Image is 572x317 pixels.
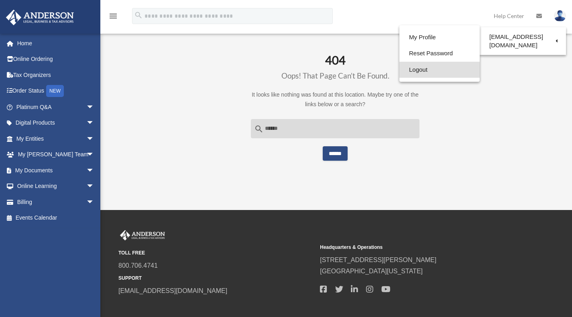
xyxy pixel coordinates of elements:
[86,178,102,195] span: arrow_drop_down
[399,45,480,62] a: Reset Password
[134,11,143,20] i: search
[6,99,106,115] a: Platinum Q&Aarrow_drop_down
[86,131,102,147] span: arrow_drop_down
[480,29,566,53] a: [EMAIL_ADDRESS][DOMAIN_NAME]
[86,99,102,115] span: arrow_drop_down
[6,162,106,178] a: My Documentsarrow_drop_down
[118,249,314,257] small: TOLL FREE
[6,131,106,147] a: My Entitiesarrow_drop_down
[118,287,227,294] a: [EMAIL_ADDRESS][DOMAIN_NAME]
[118,230,167,240] img: Anderson Advisors Platinum Portal
[86,115,102,131] span: arrow_drop_down
[4,10,76,25] img: Anderson Advisors Platinum Portal
[6,210,106,226] a: Events Calendar
[46,85,64,97] div: NEW
[108,11,118,21] i: menu
[6,83,106,99] a: Order StatusNEW
[6,51,106,67] a: Online Ordering
[320,243,516,252] small: Headquarters & Operations
[554,10,566,22] img: User Pic
[118,274,314,283] small: SUPPORT
[86,194,102,210] span: arrow_drop_down
[118,262,158,269] a: 800.706.4741
[86,147,102,163] span: arrow_drop_down
[6,35,106,51] a: Home
[399,29,480,46] a: My Profile
[6,178,106,194] a: Online Learningarrow_drop_down
[6,115,106,131] a: Digital Productsarrow_drop_down
[320,268,423,275] a: [GEOGRAPHIC_DATA][US_STATE]
[320,256,436,263] a: [STREET_ADDRESS][PERSON_NAME]
[251,53,419,81] h1: 404
[251,90,419,109] p: It looks like nothing was found at this location. Maybe try one of the links below or a search?
[6,194,106,210] a: Billingarrow_drop_down
[6,147,106,163] a: My [PERSON_NAME] Teamarrow_drop_down
[281,71,389,80] small: Oops! That page can’t be found.
[108,14,118,21] a: menu
[6,67,106,83] a: Tax Organizers
[86,162,102,179] span: arrow_drop_down
[254,124,264,134] i: search
[399,62,480,78] a: Logout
